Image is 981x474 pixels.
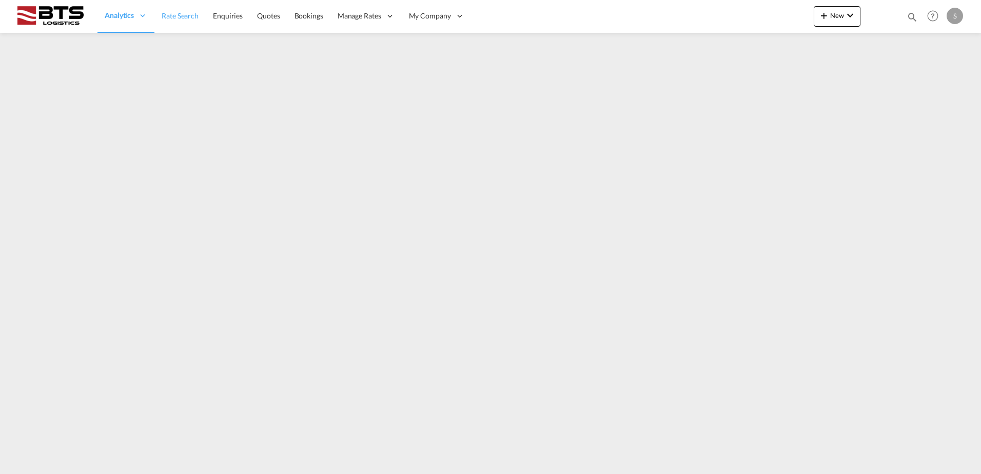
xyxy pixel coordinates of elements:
[15,5,85,28] img: cdcc71d0be7811ed9adfbf939d2aa0e8.png
[105,10,134,21] span: Analytics
[907,11,918,23] md-icon: icon-magnify
[907,11,918,27] div: icon-magnify
[162,11,199,20] span: Rate Search
[814,6,860,27] button: icon-plus 400-fgNewicon-chevron-down
[257,11,280,20] span: Quotes
[213,11,243,20] span: Enquiries
[818,11,856,19] span: New
[818,9,830,22] md-icon: icon-plus 400-fg
[947,8,963,24] div: S
[924,7,947,26] div: Help
[295,11,323,20] span: Bookings
[338,11,381,21] span: Manage Rates
[844,9,856,22] md-icon: icon-chevron-down
[924,7,941,25] span: Help
[409,11,451,21] span: My Company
